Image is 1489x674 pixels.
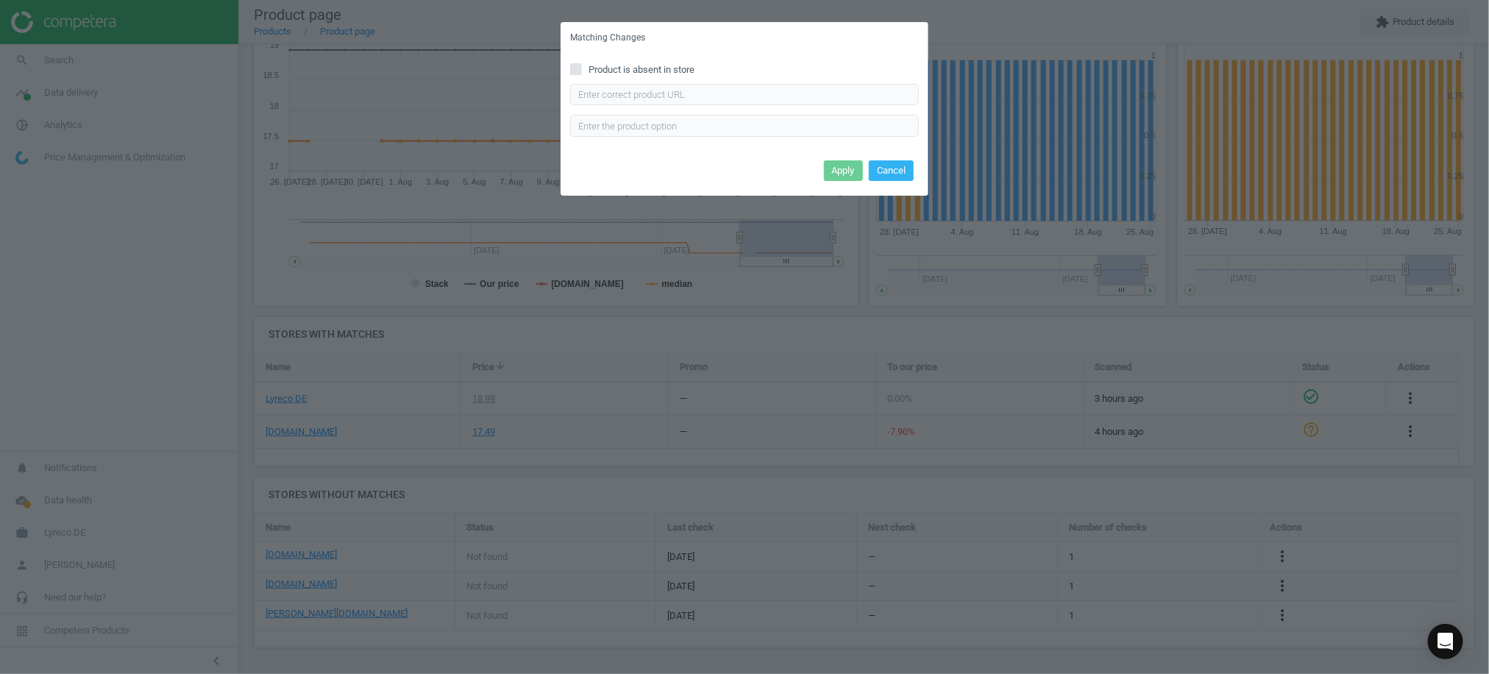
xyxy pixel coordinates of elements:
input: Enter correct product URL [570,84,919,106]
button: Apply [824,160,863,181]
button: Cancel [869,160,914,181]
input: Enter the product option [570,115,919,137]
h5: Matching Changes [570,32,645,44]
div: Open Intercom Messenger [1428,624,1463,659]
span: Product is absent in store [586,63,697,77]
